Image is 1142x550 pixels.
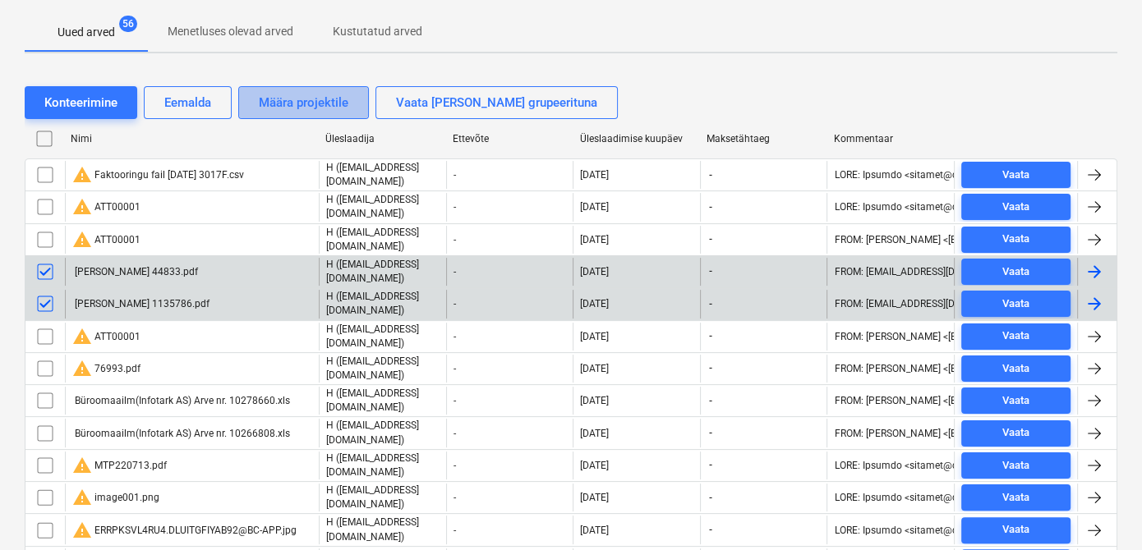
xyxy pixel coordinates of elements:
[326,258,440,286] p: H ([EMAIL_ADDRESS][DOMAIN_NAME])
[1002,198,1029,217] div: Vaata
[326,516,440,543] p: H ([EMAIL_ADDRESS][DOMAIN_NAME])
[58,24,115,41] p: Uued arved
[961,291,1071,317] button: Vaata
[446,193,573,221] div: -
[580,331,609,342] div: [DATE]
[580,460,609,471] div: [DATE]
[707,200,714,214] span: -
[119,16,137,32] span: 56
[580,525,609,536] div: [DATE]
[707,426,714,440] span: -
[961,484,1071,511] button: Vaata
[707,491,714,505] span: -
[326,161,440,189] p: H ([EMAIL_ADDRESS][DOMAIN_NAME])
[72,230,140,250] div: ATT00001
[580,492,609,503] div: [DATE]
[1002,230,1029,249] div: Vaata
[1002,295,1029,314] div: Vaata
[72,488,92,507] span: warning
[1002,327,1029,346] div: Vaata
[72,327,92,346] span: warning
[707,329,714,343] span: -
[72,520,297,540] div: ERRPKSVL4RU4.DLUITGFIYAB92@BC-APP.jpg
[72,488,159,507] div: image001.png
[326,387,440,415] p: H ([EMAIL_ADDRESS][DOMAIN_NAME])
[326,226,440,254] p: H ([EMAIL_ADDRESS][DOMAIN_NAME])
[446,516,573,543] div: -
[72,298,210,309] div: [PERSON_NAME] 1135786.pdf
[1002,166,1029,185] div: Vaata
[1002,360,1029,378] div: Vaata
[72,359,92,378] span: warning
[326,484,440,511] p: H ([EMAIL_ADDRESS][DOMAIN_NAME])
[325,133,440,144] div: Üleslaadija
[446,419,573,447] div: -
[44,92,117,113] div: Konteerimine
[707,264,714,278] span: -
[580,201,609,213] div: [DATE]
[72,395,290,406] div: Büroomaailm(Infotark AS) Arve nr. 10278660.xls
[707,523,714,537] span: -
[259,92,348,113] div: Määra projektile
[580,169,609,181] div: [DATE]
[961,323,1071,350] button: Vaata
[375,86,618,119] button: Vaata [PERSON_NAME] grupeerituna
[446,323,573,351] div: -
[961,387,1071,414] button: Vaata
[164,92,211,113] div: Eemalda
[961,227,1071,253] button: Vaata
[961,162,1071,188] button: Vaata
[72,266,198,277] div: [PERSON_NAME] 44833.pdf
[72,165,92,185] span: warning
[333,23,422,40] p: Kustutatud arved
[326,193,440,221] p: H ([EMAIL_ADDRESS][DOMAIN_NAME])
[579,133,693,144] div: Üleslaadimise kuupäev
[326,419,440,447] p: H ([EMAIL_ADDRESS][DOMAIN_NAME])
[72,428,290,439] div: Büroomaailm(Infotark AS) Arve nr. 10266808.xls
[834,133,948,144] div: Kommentaar
[446,387,573,415] div: -
[1002,392,1029,410] div: Vaata
[961,420,1071,447] button: Vaata
[446,451,573,479] div: -
[580,395,609,406] div: [DATE]
[71,133,312,144] div: Nimi
[707,133,821,144] div: Maksetähtaeg
[326,323,440,351] p: H ([EMAIL_ADDRESS][DOMAIN_NAME])
[72,520,92,540] span: warning
[961,355,1071,382] button: Vaata
[25,86,137,119] button: Konteerimine
[446,161,573,189] div: -
[238,86,369,119] button: Määra projektile
[961,259,1071,285] button: Vaata
[580,234,609,245] div: [DATE]
[707,297,714,311] span: -
[326,451,440,479] p: H ([EMAIL_ADDRESS][DOMAIN_NAME])
[72,197,92,217] span: warning
[580,363,609,374] div: [DATE]
[168,23,293,40] p: Menetluses olevad arved
[707,168,714,182] span: -
[72,327,140,346] div: ATT00001
[446,290,573,318] div: -
[580,266,609,277] div: [DATE]
[453,133,567,144] div: Ettevõte
[396,92,597,113] div: Vaata [PERSON_NAME] grupeerituna
[961,452,1071,479] button: Vaata
[72,456,167,475] div: MTP220713.pdf
[707,232,714,246] span: -
[1002,263,1029,282] div: Vaata
[1002,424,1029,442] div: Vaata
[72,456,92,475] span: warning
[961,194,1071,220] button: Vaata
[72,230,92,250] span: warning
[446,355,573,383] div: -
[580,298,609,309] div: [DATE]
[707,361,714,375] span: -
[72,359,140,378] div: 76993.pdf
[1002,520,1029,539] div: Vaata
[72,197,140,217] div: ATT00001
[961,517,1071,543] button: Vaata
[1002,488,1029,507] div: Vaata
[72,165,244,185] div: Faktooringu fail [DATE] 3017F.csv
